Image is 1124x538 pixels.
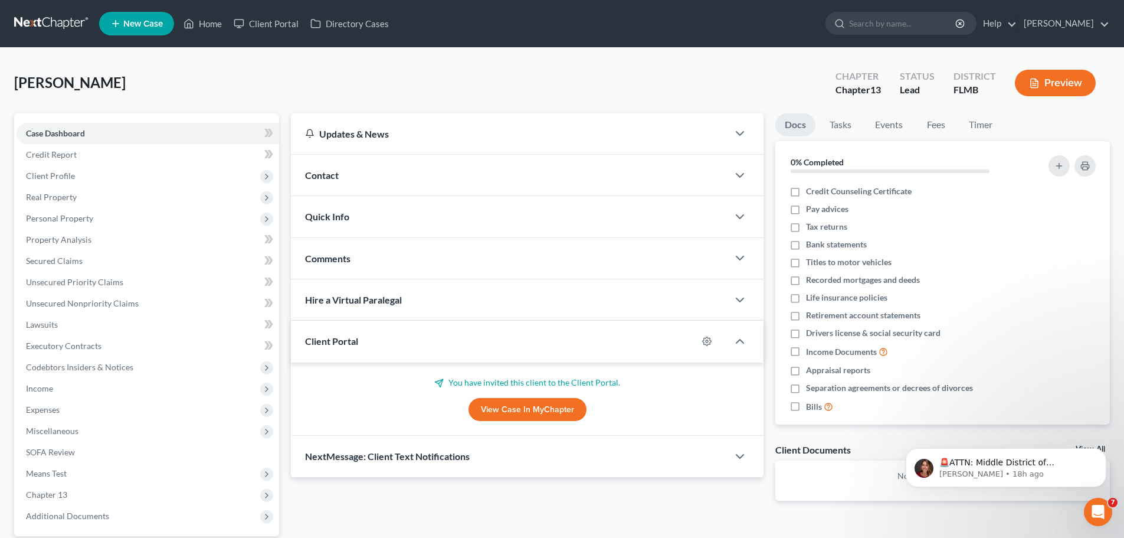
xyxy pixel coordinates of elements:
[17,272,279,293] a: Unsecured Priority Claims
[17,293,279,314] a: Unsecured Nonpriority Claims
[775,113,815,136] a: Docs
[17,123,279,144] a: Case Dashboard
[305,377,749,389] p: You have invited this client to the Client Portal.
[866,113,912,136] a: Events
[14,74,126,91] span: [PERSON_NAME]
[228,13,304,34] a: Client Portal
[17,314,279,335] a: Lawsuits
[304,13,395,34] a: Directory Cases
[26,511,109,521] span: Additional Documents
[26,213,93,223] span: Personal Property
[17,144,279,165] a: Credit Report
[26,171,75,181] span: Client Profile
[806,274,920,286] span: Recorded mortgages and deeds
[835,83,881,97] div: Chapter
[26,362,133,372] span: Codebtors Insiders & Notices
[26,149,77,159] span: Credit Report
[888,423,1124,506] iframe: Intercom notifications message
[26,319,58,330] span: Lawsuits
[806,221,847,233] span: Tax returns
[1018,13,1109,34] a: [PERSON_NAME]
[953,70,996,83] div: District
[900,70,935,83] div: Status
[305,211,349,222] span: Quick Info
[806,239,867,250] span: Bank statements
[806,292,887,304] span: Life insurance policies
[17,250,279,272] a: Secured Claims
[17,442,279,463] a: SOFA Review
[26,256,83,266] span: Secured Claims
[849,12,957,34] input: Search by name...
[791,157,844,167] strong: 0% Completed
[806,256,892,268] span: Titles to motor vehicles
[17,229,279,250] a: Property Analysis
[305,335,358,347] span: Client Portal
[26,405,60,415] span: Expenses
[305,253,350,264] span: Comments
[26,426,78,436] span: Miscellaneous
[26,234,91,244] span: Property Analysis
[305,169,339,181] span: Contact
[17,335,279,357] a: Executory Contracts
[26,383,53,393] span: Income
[305,294,402,305] span: Hire a Virtual Paralegal
[785,470,1100,482] p: No client documents yet.
[123,19,163,28] span: New Case
[835,70,881,83] div: Chapter
[806,364,870,376] span: Appraisal reports
[977,13,1017,34] a: Help
[305,451,470,462] span: NextMessage: Client Text Notifications
[178,13,228,34] a: Home
[806,309,920,321] span: Retirement account statements
[953,83,996,97] div: FLMB
[305,128,714,140] div: Updates & News
[806,327,941,339] span: Drivers license & social security card
[806,382,973,394] span: Separation agreements or decrees of divorces
[1084,498,1112,526] iframe: Intercom live chat
[26,128,85,138] span: Case Dashboard
[26,192,77,202] span: Real Property
[26,490,67,500] span: Chapter 13
[806,185,912,197] span: Credit Counseling Certificate
[1015,70,1096,96] button: Preview
[870,84,881,95] span: 13
[959,113,1002,136] a: Timer
[26,277,123,287] span: Unsecured Priority Claims
[806,401,822,413] span: Bills
[468,398,586,422] a: View Case in MyChapter
[26,447,75,457] span: SOFA Review
[26,341,101,351] span: Executory Contracts
[775,444,851,456] div: Client Documents
[820,113,861,136] a: Tasks
[806,346,877,358] span: Income Documents
[900,83,935,97] div: Lead
[1108,498,1118,507] span: 7
[806,203,848,215] span: Pay advices
[917,113,955,136] a: Fees
[26,298,139,308] span: Unsecured Nonpriority Claims
[26,468,67,478] span: Means Test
